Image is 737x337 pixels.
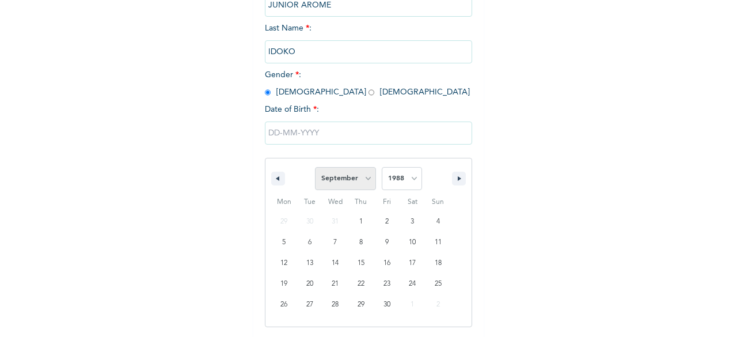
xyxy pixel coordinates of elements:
[332,253,339,274] span: 14
[400,193,426,211] span: Sat
[425,211,451,232] button: 4
[271,274,297,294] button: 19
[322,294,348,315] button: 28
[332,294,339,315] span: 28
[322,274,348,294] button: 21
[400,253,426,274] button: 17
[359,211,363,232] span: 1
[385,211,389,232] span: 2
[409,253,416,274] span: 17
[425,253,451,274] button: 18
[297,253,323,274] button: 13
[271,253,297,274] button: 12
[333,232,337,253] span: 7
[374,274,400,294] button: 23
[425,274,451,294] button: 25
[280,253,287,274] span: 12
[383,253,390,274] span: 16
[271,232,297,253] button: 5
[374,232,400,253] button: 9
[400,211,426,232] button: 3
[348,294,374,315] button: 29
[297,193,323,211] span: Tue
[425,193,451,211] span: Sun
[332,274,339,294] span: 21
[271,294,297,315] button: 26
[348,211,374,232] button: 1
[383,274,390,294] span: 23
[322,253,348,274] button: 14
[359,232,363,253] span: 8
[348,193,374,211] span: Thu
[358,253,364,274] span: 15
[280,274,287,294] span: 19
[265,40,472,63] input: Enter your last name
[411,211,414,232] span: 3
[348,253,374,274] button: 15
[374,193,400,211] span: Fri
[374,294,400,315] button: 30
[322,193,348,211] span: Wed
[322,232,348,253] button: 7
[358,294,364,315] span: 29
[306,274,313,294] span: 20
[425,232,451,253] button: 11
[297,232,323,253] button: 6
[436,211,440,232] span: 4
[306,253,313,274] span: 13
[265,104,319,116] span: Date of Birth :
[271,193,297,211] span: Mon
[409,232,416,253] span: 10
[297,294,323,315] button: 27
[308,232,311,253] span: 6
[297,274,323,294] button: 20
[282,232,286,253] span: 5
[358,274,364,294] span: 22
[374,211,400,232] button: 2
[385,232,389,253] span: 9
[265,122,472,145] input: DD-MM-YYYY
[348,232,374,253] button: 8
[383,294,390,315] span: 30
[280,294,287,315] span: 26
[435,232,442,253] span: 11
[435,253,442,274] span: 18
[409,274,416,294] span: 24
[265,71,470,96] span: Gender : [DEMOGRAPHIC_DATA] [DEMOGRAPHIC_DATA]
[374,253,400,274] button: 16
[400,274,426,294] button: 24
[265,24,472,56] span: Last Name :
[400,232,426,253] button: 10
[435,274,442,294] span: 25
[306,294,313,315] span: 27
[348,274,374,294] button: 22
